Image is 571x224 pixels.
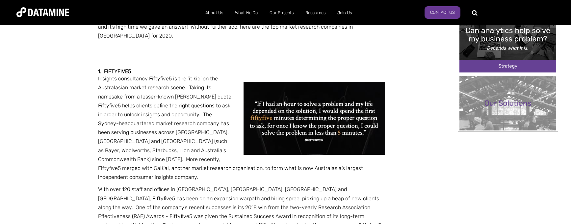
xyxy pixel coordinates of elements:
img: Can analytics solve my problem [459,18,556,72]
a: Contact Us [425,6,460,19]
a: Join Us [331,4,358,21]
img: fiftyfive5 albert einstein quote [244,82,385,155]
a: About Us [199,4,229,21]
img: Datamine [16,7,69,17]
strong: 1. Fiftyfive5 [98,68,131,74]
img: Our Solutions [459,76,556,130]
a: Our Projects [264,4,299,21]
a: Resources [299,4,331,21]
a: What We Do [229,4,264,21]
span: Insights consultancy Fiftyfive5 is the ‘it kid’ on the Australasian market research scene. Taking... [98,75,363,180]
